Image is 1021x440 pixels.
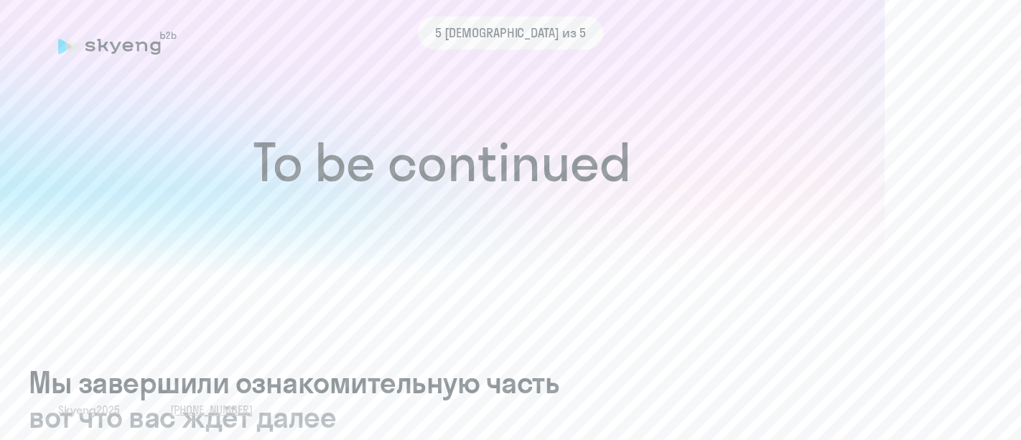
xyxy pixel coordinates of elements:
span: 5 [DEMOGRAPHIC_DATA] из 5 [435,24,586,42]
h1: To be continued [29,137,856,188]
span: Skyeng 2025 [58,402,120,418]
h3: Мы завершили ознакомительную часть [29,365,856,434]
a: [PHONE_NUMBER] [170,402,253,418]
span: вот что вас ждёт далее [29,400,856,434]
